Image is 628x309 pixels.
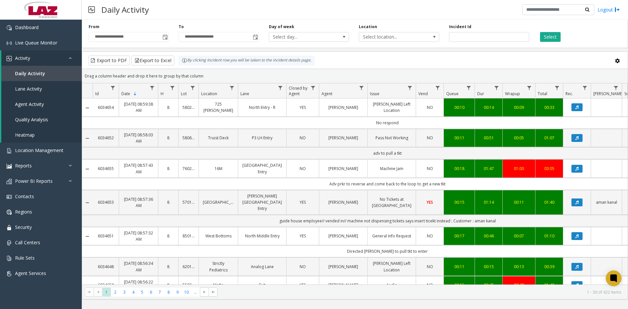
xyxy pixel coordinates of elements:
a: [DATE] 08:56:22 AM [123,279,154,291]
div: 01:40 [539,199,559,205]
span: Location Management [15,147,63,153]
span: Live Queue Monitor [15,40,57,46]
a: Lane Activity [1,81,82,96]
div: 00:11 [507,199,531,205]
a: Heatmap [1,127,82,143]
img: 'icon' [7,179,12,184]
a: Collapse Details [82,283,93,288]
kendo-pager-info: 1 - 30 of 422 items [221,289,621,295]
a: NO [420,282,440,288]
a: 03:05 [539,165,559,172]
img: 'icon' [7,25,12,30]
div: 00:10 [448,104,471,111]
a: 01:07 [539,135,559,141]
span: YES [427,199,433,205]
span: Go to the next page [200,287,209,297]
span: NO [300,135,306,141]
div: 00:15 [479,264,498,270]
span: NO [427,233,433,239]
span: Lane [240,91,249,96]
a: NO [290,264,315,270]
img: 'icon' [7,163,12,169]
a: 620115 [183,264,195,270]
span: Issue [370,91,379,96]
span: YES [300,233,306,239]
a: YES [290,282,315,288]
a: 00:11 [448,135,471,141]
a: 00:33 [539,104,559,111]
span: Agent Services [15,270,46,276]
a: NO [420,264,440,270]
a: [DATE] 08:56:34 AM [123,260,154,273]
a: [GEOGRAPHIC_DATA] [203,199,234,205]
span: Page 6 [147,288,155,297]
a: 6034650 [96,282,115,288]
a: Quality Analysis [1,112,82,127]
a: Date Filter Menu [148,83,157,92]
a: NO [290,135,315,141]
a: Issue Filter Menu [406,83,414,92]
span: Toggle popup [161,32,168,42]
span: Page 1 [102,288,111,297]
span: NO [427,135,433,141]
a: YES [290,233,315,239]
span: H [161,91,164,96]
div: 00:45 [479,282,498,288]
span: Dashboard [15,24,39,30]
a: [DATE] 08:57:36 AM [123,196,154,209]
a: [PERSON_NAME] [323,233,363,239]
label: To [179,24,184,30]
a: [PERSON_NAME][GEOGRAPHIC_DATA] Entry [242,193,282,212]
div: 00:17 [448,233,471,239]
a: 6034653 [96,199,115,205]
a: 00:07 [507,233,531,239]
span: YES [300,199,306,205]
a: Dur Filter Menu [492,83,501,92]
a: YES [290,104,315,111]
span: Go to the next page [202,289,207,295]
a: 00:39 [539,264,559,270]
a: Id Filter Menu [109,83,117,92]
label: Incident Id [449,24,471,30]
img: 'icon' [7,271,12,276]
span: Date [121,91,130,96]
span: Page 11 [191,288,200,297]
span: Toggle popup [252,32,259,42]
a: 6034654 [96,104,115,111]
span: [PERSON_NAME] [593,91,623,96]
a: 760277 [183,165,195,172]
a: Daily Activity [1,66,82,81]
a: Agent Activity [1,96,82,112]
span: Call Centers [15,239,40,246]
a: North Entry - R [242,104,282,111]
a: NO [420,104,440,111]
span: Security [15,224,32,230]
span: Activity [15,55,30,61]
span: NO [427,282,433,288]
a: NO [420,135,440,141]
a: [PERSON_NAME] Left Location [372,260,412,273]
a: NO [420,165,440,172]
a: Agent Filter Menu [357,83,366,92]
a: 01:10 [539,233,559,239]
a: Machine Jam [372,165,412,172]
a: Rec. Filter Menu [581,83,589,92]
span: YES [300,105,306,110]
a: 00:05 [507,135,531,141]
img: pageIcon [88,2,95,18]
span: Lane Activity [15,86,42,92]
span: NO [427,105,433,110]
span: Contacts [15,193,34,199]
img: 'icon' [7,256,12,261]
a: Lane Filter Menu [276,83,285,92]
img: 'icon' [7,194,12,199]
a: Vend Filter Menu [433,83,442,92]
a: [PERSON_NAME] [323,264,363,270]
a: Analog Lane [242,264,282,270]
span: YES [300,282,306,288]
img: infoIcon.svg [182,58,187,63]
a: 00:46 [479,233,498,239]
